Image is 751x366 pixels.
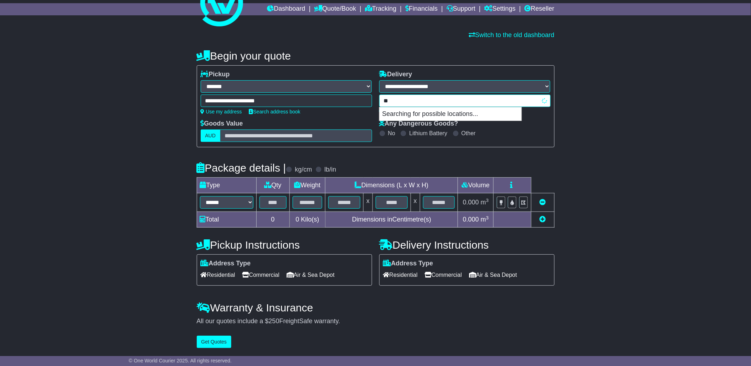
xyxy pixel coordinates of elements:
label: No [388,130,395,137]
a: Quote/Book [314,3,356,15]
label: Other [462,130,476,137]
span: 250 [269,317,279,325]
span: 0 [295,216,299,223]
span: Air & Sea Depot [287,269,335,280]
td: Volume [458,178,494,193]
span: Commercial [242,269,279,280]
span: m [481,216,489,223]
a: Use my address [201,109,242,115]
sup: 3 [486,215,489,220]
td: Kilo(s) [289,212,325,228]
a: Remove this item [540,199,546,206]
typeahead: Please provide city [379,95,551,107]
span: © One World Courier 2025. All rights reserved. [129,358,232,364]
label: kg/cm [295,166,312,174]
span: Residential [383,269,418,280]
label: Address Type [201,260,251,268]
span: Air & Sea Depot [469,269,517,280]
h4: Pickup Instructions [197,239,372,251]
label: Pickup [201,71,230,78]
button: Get Quotes [197,336,232,348]
td: x [411,193,420,212]
a: Financials [405,3,438,15]
label: Lithium Battery [409,130,447,137]
label: lb/in [324,166,336,174]
a: Support [447,3,475,15]
a: Search address book [249,109,300,115]
span: 0.000 [463,199,479,206]
h4: Delivery Instructions [379,239,555,251]
a: Settings [484,3,516,15]
label: Goods Value [201,120,243,128]
td: x [364,193,373,212]
a: Add new item [540,216,546,223]
span: m [481,199,489,206]
p: Searching for possible locations... [380,107,521,121]
label: Delivery [379,71,412,78]
h4: Package details | [197,162,286,174]
td: Dimensions in Centimetre(s) [325,212,458,228]
td: Type [197,178,256,193]
span: Commercial [425,269,462,280]
div: All our quotes include a $ FreightSafe warranty. [197,317,555,325]
a: Switch to the old dashboard [469,31,554,39]
label: Any Dangerous Goods? [379,120,458,128]
td: Qty [256,178,289,193]
td: 0 [256,212,289,228]
a: Tracking [365,3,396,15]
td: Weight [289,178,325,193]
span: Residential [201,269,235,280]
a: Dashboard [267,3,305,15]
label: AUD [201,129,221,142]
sup: 3 [486,198,489,203]
span: 0.000 [463,216,479,223]
a: Reseller [524,3,554,15]
td: Total [197,212,256,228]
label: Address Type [383,260,433,268]
td: Dimensions (L x W x H) [325,178,458,193]
h4: Warranty & Insurance [197,302,555,314]
h4: Begin your quote [197,50,555,62]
